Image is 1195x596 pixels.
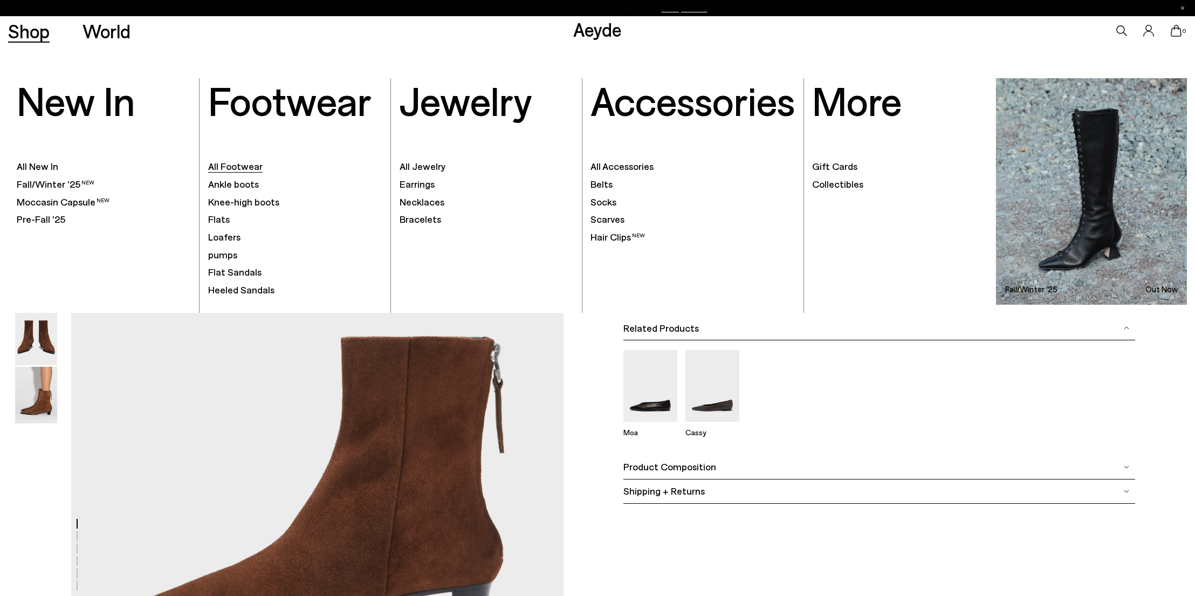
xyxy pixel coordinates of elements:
font: Heeled Sandals [208,284,274,296]
a: Hair Clips [590,230,795,244]
font: Fall/Winter '25 [1005,284,1057,294]
a: Loafers [208,230,382,244]
a: Cassy Pointed-Toe Flats Cassy [685,414,739,437]
a: Necklaces [400,195,574,209]
a: Flats [208,213,382,226]
a: Collectibles [812,177,987,191]
font: Jewelry [400,76,532,124]
a: Heeled Sandals [208,283,382,297]
font: pumps [208,249,237,261]
a: All New In [17,160,191,173]
a: Ankle boots [208,177,382,191]
img: Cassy Pointed-Toe Flats [685,350,739,422]
font: Gift Cards [812,160,857,172]
a: All Accessories [590,160,795,173]
font: Out Now [1145,284,1178,294]
font: New In [17,76,135,124]
font: Footwear [208,76,372,124]
span: Navigate to /collections/new-in [662,3,708,13]
img: Harriet Suede Ankle Boots - Image 6 [15,367,57,423]
a: Flat Sandals [208,265,382,279]
a: Scarves [590,213,795,226]
a: Moccasin Capsule [17,195,191,209]
img: svg%3E [1124,464,1129,470]
a: pumps [208,248,382,262]
font: 0 [1183,28,1186,34]
font: Scarves [590,213,624,225]
a: Earrings [400,177,574,191]
a: Footwear [208,105,372,118]
font: More [812,76,902,124]
font: All New In [17,160,58,172]
a: Gift Cards [812,160,987,173]
a: Moa Pointed-Toe Flats Moa [623,414,677,437]
a: 0 [1171,25,1182,37]
font: Necklaces [400,196,444,208]
font: Moccasin Capsule [17,196,95,208]
font: Socks [590,196,616,208]
font: Out Now | Fall/Winter '25 Collection [488,2,654,13]
a: Aeyde [573,18,622,40]
font: Shop [8,19,50,42]
font: Flat Sandals [208,266,262,278]
a: Fall/Winter '25 [17,177,191,191]
a: More [812,105,902,118]
font: All Jewelry [400,160,445,172]
img: Moa Pointed-Toe Flats [623,350,677,422]
a: Accessories [590,105,795,118]
font: Pre-Fall '25 [17,213,65,225]
font: Cassy [685,428,706,437]
img: Group_1295_900x.jpg [996,78,1187,305]
font: Shop Now [662,2,708,13]
font: Flats [208,213,230,225]
font: Bracelets [400,213,441,225]
a: Pre-Fall '25 [17,213,191,226]
a: New In [17,105,135,118]
a: All Footwear [208,160,382,173]
a: Belts [590,177,795,191]
font: Ankle boots [208,178,259,190]
font: Accessories [590,76,795,124]
font: Product Composition [623,461,716,472]
img: svg%3E [1124,325,1129,331]
font: All Footwear [208,160,263,172]
font: Related Products [623,322,699,334]
a: Bracelets [400,213,574,226]
img: Harriet Suede Ankle Boots - Image 5 [15,309,57,365]
font: Collectibles [812,178,863,190]
font: Knee-high boots [208,196,279,208]
font: All Accessories [590,160,654,172]
a: Jewelry [400,105,532,118]
a: Socks [590,195,795,209]
font: World [83,19,131,42]
font: Fall/Winter '25 [17,178,80,190]
font: Shipping + Returns [623,485,705,497]
font: Hair Clips [590,231,631,243]
img: svg%3E [1124,489,1129,494]
a: Shop [8,22,50,40]
font: Belts [590,178,613,190]
a: All Jewelry [400,160,574,173]
font: Earrings [400,178,435,190]
font: Loafers [208,231,241,243]
a: World [83,22,131,40]
font: Moa [623,428,638,437]
a: Knee-high boots [208,195,382,209]
a: Fall/Winter '25 Out Now [996,78,1187,305]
